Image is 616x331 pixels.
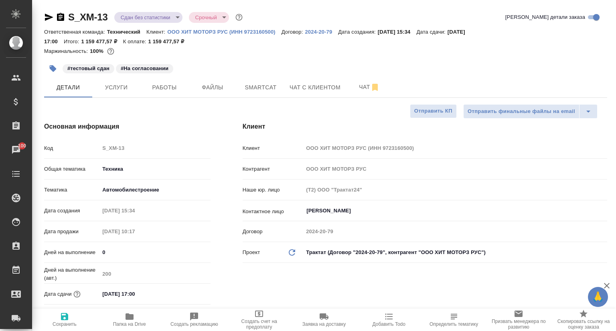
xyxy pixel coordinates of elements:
[67,65,109,73] p: #тестовый сдан
[234,12,244,22] button: Доп статусы указывают на важность/срочность заказа
[44,248,99,256] p: Дней на выполнение
[146,29,167,35] p: Клиент:
[99,226,170,237] input: Пустое поле
[13,142,31,150] span: 100
[591,289,605,305] span: 🙏
[99,142,210,154] input: Пустое поле
[416,29,447,35] p: Дата сдачи:
[588,287,608,307] button: 🙏
[44,228,99,236] p: Дата продажи
[290,83,340,93] span: Чат с клиентом
[243,144,304,152] p: Клиент
[303,226,607,237] input: Пустое поле
[303,184,607,196] input: Пустое поле
[243,186,304,194] p: Наше юр. лицо
[99,288,170,300] input: ✎ Введи что-нибудь
[282,29,305,35] p: Договор:
[463,104,580,119] button: Отправить финальные файлы на email
[121,65,168,73] p: #На согласовании
[486,309,551,331] button: Призвать менеджера по развитию
[113,321,146,327] span: Папка на Drive
[118,14,173,21] button: Сдан без статистики
[64,38,81,44] p: Итого:
[463,104,598,119] div: split button
[167,29,282,35] p: ООО ХИТ МОТОРЗ РУС (ИНН 9723160500)
[44,207,99,215] p: Дата создания
[44,266,99,282] p: Дней на выполнение (авт.)
[241,83,280,93] span: Smartcat
[44,12,54,22] button: Скопировать ссылку для ЯМессенджера
[556,319,611,330] span: Скопировать ссылку на оценку заказа
[62,65,115,71] span: тестовый сдан
[148,38,190,44] p: 1 159 477,57 ₽
[243,165,304,173] p: Контрагент
[305,29,338,35] p: 2024-20-79
[44,144,99,152] p: Код
[105,46,116,57] button: 2675.82 RUB;
[421,309,486,331] button: Определить тематику
[44,29,107,35] p: Ответственная команда:
[303,142,607,154] input: Пустое поле
[551,309,616,331] button: Скопировать ссылку на оценку заказа
[302,321,346,327] span: Заявка на доставку
[305,28,338,35] a: 2024-20-79
[99,205,170,216] input: Пустое поле
[2,140,30,160] a: 100
[44,290,72,298] p: Дата сдачи
[505,13,585,21] span: [PERSON_NAME] детали заказа
[189,12,229,23] div: Сдан без статистики
[468,107,575,116] span: Отправить финальные файлы на email
[97,309,162,331] button: Папка на Drive
[99,268,210,280] input: Пустое поле
[53,321,77,327] span: Сохранить
[162,309,227,331] button: Создать рекламацию
[44,60,62,77] button: Добавить тэг
[56,12,65,22] button: Скопировать ссылку
[115,65,174,71] span: На согласовании
[243,248,260,256] p: Проект
[410,104,457,118] button: Отправить КП
[303,246,607,259] div: Трактат (Договор "2024-20-79", контрагент "ООО ХИТ МОТОРЗ РУС")
[373,321,405,327] span: Добавить Todo
[243,228,304,236] p: Договор
[370,83,380,92] svg: Отписаться
[167,28,282,35] a: ООО ХИТ МОТОРЗ РУС (ИНН 9723160500)
[99,246,210,258] input: ✎ Введи что-нибудь
[123,38,148,44] p: К оплате:
[90,48,105,54] p: 100%
[243,208,304,216] p: Контактное лицо
[97,83,136,93] span: Услуги
[378,29,417,35] p: [DATE] 15:34
[491,319,546,330] span: Призвать менеджера по развитию
[292,309,357,331] button: Заявка на доставку
[170,321,218,327] span: Создать рекламацию
[193,83,232,93] span: Файлы
[114,12,182,23] div: Сдан без статистики
[227,309,292,331] button: Создать счет на предоплату
[44,186,99,194] p: Тематика
[414,107,452,116] span: Отправить КП
[44,122,211,131] h4: Основная информация
[44,48,90,54] p: Маржинальность:
[81,38,123,44] p: 1 159 477,57 ₽
[430,321,478,327] span: Определить тематику
[68,12,108,22] a: S_XM-13
[193,14,219,21] button: Срочный
[303,163,607,175] input: Пустое поле
[32,309,97,331] button: Сохранить
[338,29,377,35] p: Дата создания:
[145,83,184,93] span: Работы
[357,309,421,331] button: Добавить Todo
[99,162,210,176] div: Техника
[231,319,287,330] span: Создать счет на предоплату
[49,83,87,93] span: Детали
[350,82,389,92] span: Чат
[72,289,82,299] button: Если добавить услуги и заполнить их объемом, то дата рассчитается автоматически
[44,165,99,173] p: Общая тематика
[243,122,607,131] h4: Клиент
[107,29,146,35] p: Технический
[99,183,210,197] div: Автомобилестроение
[603,210,604,212] button: Open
